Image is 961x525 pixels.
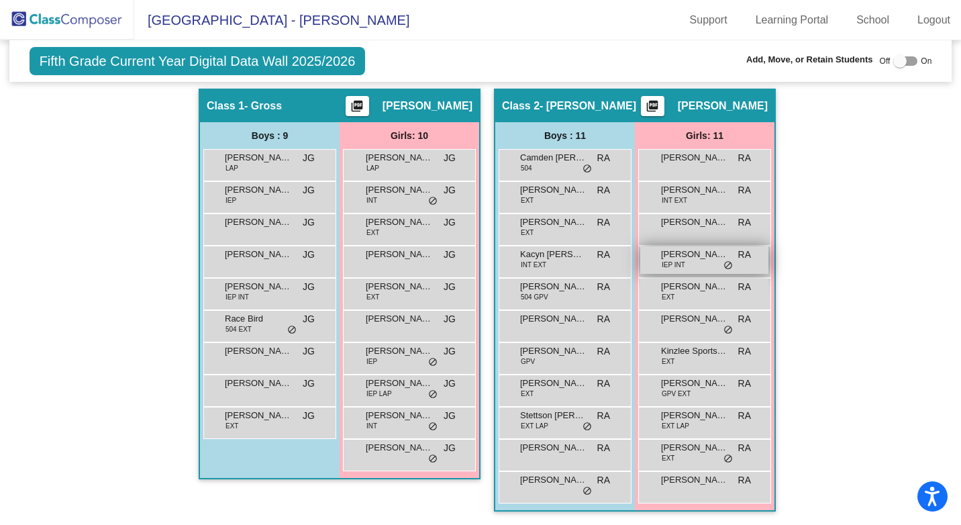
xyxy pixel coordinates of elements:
span: Off [880,55,891,67]
button: Print Students Details [641,96,664,116]
span: RA [738,409,751,423]
a: Learning Portal [745,9,840,31]
span: JG [303,280,315,294]
span: LAP [225,163,238,173]
span: EXT [521,195,534,205]
span: [PERSON_NAME] [225,183,292,197]
span: [PERSON_NAME] [520,312,587,326]
span: GPV EXT [662,389,691,399]
mat-icon: picture_as_pdf [349,99,365,118]
span: Kacyn [PERSON_NAME] [520,248,587,261]
span: RA [738,377,751,391]
span: do_not_disturb_alt [287,325,297,336]
span: INT EXT [662,195,687,205]
span: IEP INT [662,260,685,270]
span: RA [738,248,751,262]
div: Girls: 11 [635,122,774,149]
span: JG [444,280,456,294]
span: 504 EXT [225,324,252,334]
span: IEP LAP [366,389,392,399]
span: EXT [521,389,534,399]
span: [PERSON_NAME] [366,151,433,164]
span: [PERSON_NAME] [225,377,292,390]
span: [PERSON_NAME] [520,183,587,197]
span: IEP [366,356,377,367]
span: - [PERSON_NAME] [540,99,636,113]
span: IEP [225,195,236,205]
span: Race Bird [225,312,292,326]
span: 504 GPV [521,292,548,302]
span: [PERSON_NAME] [520,473,587,487]
span: Add, Move, or Retain Students [746,53,873,66]
span: RA [738,344,751,359]
span: EXT [366,228,379,238]
span: [PERSON_NAME] [661,183,728,197]
span: [PERSON_NAME] [225,248,292,261]
span: JG [303,216,315,230]
span: RA [597,183,610,197]
span: EXT [521,228,534,238]
span: [PERSON_NAME] [225,216,292,229]
span: do_not_disturb_alt [723,454,733,465]
span: RA [738,216,751,230]
span: do_not_disturb_alt [723,260,733,271]
span: GPV [521,356,535,367]
span: EXT [225,421,238,431]
span: Fifth Grade Current Year Digital Data Wall 2025/2026 [30,47,366,75]
span: [PERSON_NAME] [661,377,728,390]
span: INT [366,421,377,431]
span: JG [303,151,315,165]
span: [PERSON_NAME] [383,99,472,113]
span: JG [303,312,315,326]
span: [PERSON_NAME] [PERSON_NAME] [520,344,587,358]
span: RA [597,280,610,294]
span: do_not_disturb_alt [428,454,438,465]
span: do_not_disturb_alt [428,357,438,368]
span: RA [597,441,610,455]
span: JG [444,441,456,455]
span: [PERSON_NAME] [366,409,433,422]
span: do_not_disturb_alt [428,422,438,432]
span: [PERSON_NAME] [PERSON_NAME] [520,216,587,229]
button: Print Students Details [346,96,369,116]
span: [PERSON_NAME]. [PERSON_NAME] [366,280,433,293]
span: EXT [662,356,674,367]
span: [GEOGRAPHIC_DATA] - [PERSON_NAME] [134,9,409,31]
span: RA [597,312,610,326]
span: do_not_disturb_alt [583,486,592,497]
span: [PERSON_NAME] [366,441,433,455]
span: [PERSON_NAME] [366,248,433,261]
span: do_not_disturb_alt [583,164,592,175]
span: [PERSON_NAME] [661,151,728,164]
span: JG [303,248,315,262]
span: [PERSON_NAME] [661,473,728,487]
span: [PERSON_NAME] [366,312,433,326]
span: Kinzlee Sportsman [661,344,728,358]
div: Girls: 10 [340,122,479,149]
span: Class 1 [207,99,244,113]
span: [PERSON_NAME] [661,280,728,293]
span: RA [738,312,751,326]
span: Stettson [PERSON_NAME] [520,409,587,422]
span: On [921,55,931,67]
span: [PERSON_NAME] [366,344,433,358]
span: LAP [366,163,379,173]
span: RA [738,183,751,197]
span: [PERSON_NAME] [661,312,728,326]
span: JG [444,312,456,326]
span: EXT [366,292,379,302]
span: RA [597,377,610,391]
span: [PERSON_NAME] [678,99,768,113]
span: - Gross [244,99,282,113]
span: do_not_disturb_alt [428,196,438,207]
span: JG [444,377,456,391]
span: JG [444,344,456,359]
span: [PERSON_NAME] [366,183,433,197]
span: EXT [662,292,674,302]
span: [PERSON_NAME] [661,216,728,229]
span: [PERSON_NAME] [225,344,292,358]
span: INT [366,195,377,205]
span: JG [444,409,456,423]
span: EXT LAP [521,421,548,431]
span: [PERSON_NAME] [661,409,728,422]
